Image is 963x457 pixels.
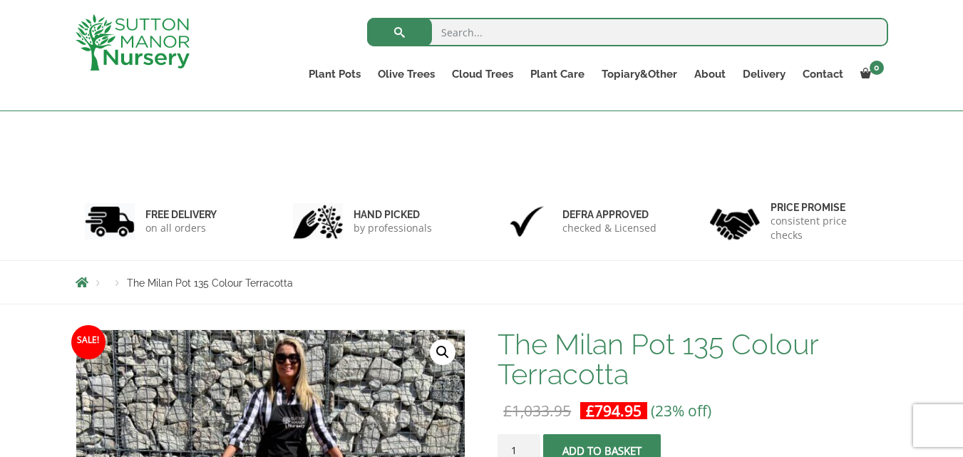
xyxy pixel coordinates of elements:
[503,401,571,421] bdi: 1,033.95
[870,61,884,75] span: 0
[586,401,642,421] bdi: 794.95
[498,329,887,389] h1: The Milan Pot 135 Colour Terracotta
[651,401,711,421] span: (23% off)
[145,208,217,221] h6: FREE DELIVERY
[771,201,879,214] h6: Price promise
[593,64,686,84] a: Topiary&Other
[794,64,852,84] a: Contact
[710,200,760,243] img: 4.jpg
[562,221,656,235] p: checked & Licensed
[145,221,217,235] p: on all orders
[300,64,369,84] a: Plant Pots
[127,277,293,289] span: The Milan Pot 135 Colour Terracotta
[771,214,879,242] p: consistent price checks
[502,203,552,240] img: 3.jpg
[562,208,656,221] h6: Defra approved
[85,203,135,240] img: 1.jpg
[354,208,432,221] h6: hand picked
[586,401,594,421] span: £
[443,64,522,84] a: Cloud Trees
[503,401,512,421] span: £
[71,325,105,359] span: Sale!
[522,64,593,84] a: Plant Care
[734,64,794,84] a: Delivery
[76,14,190,71] img: logo
[367,18,888,46] input: Search...
[686,64,734,84] a: About
[354,221,432,235] p: by professionals
[76,277,888,288] nav: Breadcrumbs
[430,339,455,365] a: View full-screen image gallery
[293,203,343,240] img: 2.jpg
[852,64,888,84] a: 0
[369,64,443,84] a: Olive Trees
